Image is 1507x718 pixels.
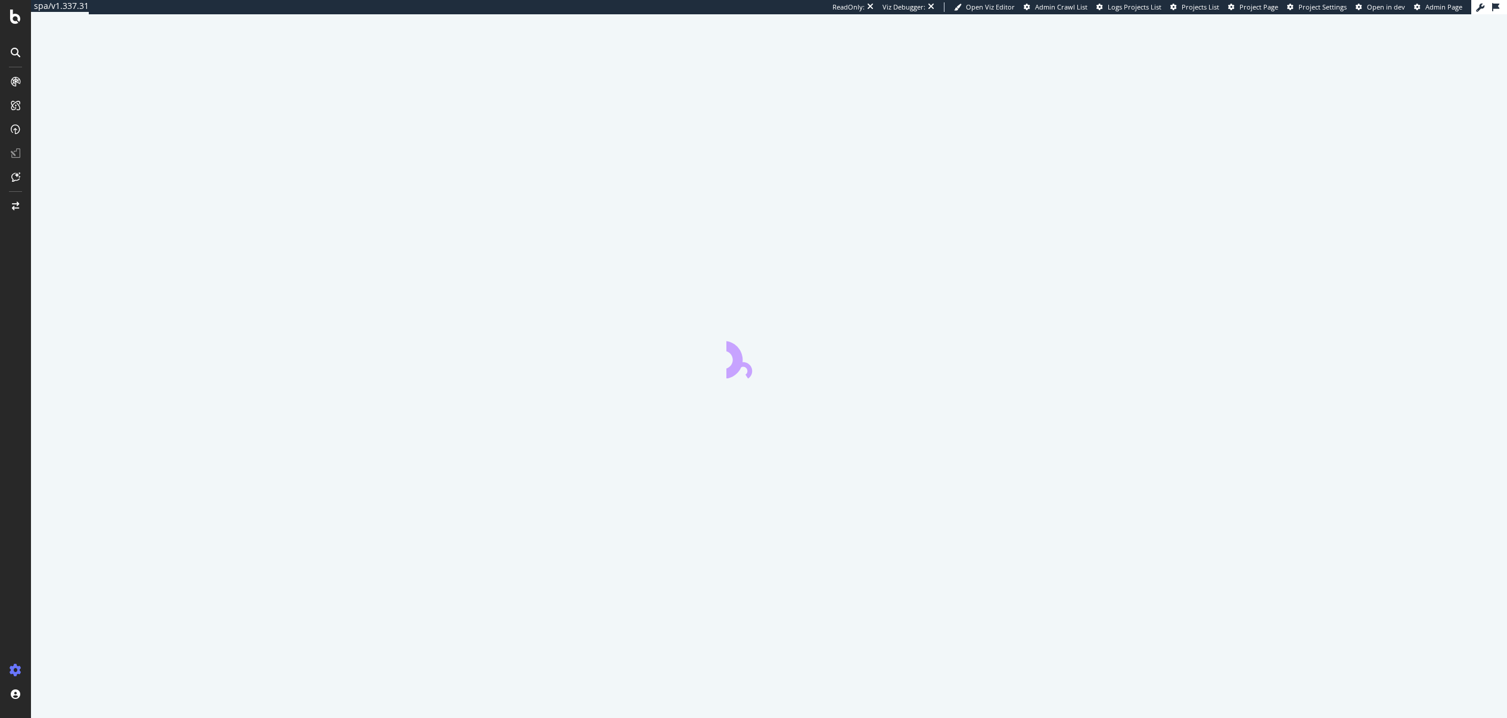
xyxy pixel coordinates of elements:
[1425,2,1462,11] span: Admin Page
[1287,2,1347,12] a: Project Settings
[1035,2,1087,11] span: Admin Crawl List
[1228,2,1278,12] a: Project Page
[1367,2,1405,11] span: Open in dev
[1182,2,1219,11] span: Projects List
[883,2,925,12] div: Viz Debugger:
[726,335,812,378] div: animation
[1239,2,1278,11] span: Project Page
[1108,2,1161,11] span: Logs Projects List
[832,2,865,12] div: ReadOnly:
[1298,2,1347,11] span: Project Settings
[1170,2,1219,12] a: Projects List
[1414,2,1462,12] a: Admin Page
[1356,2,1405,12] a: Open in dev
[1096,2,1161,12] a: Logs Projects List
[966,2,1015,11] span: Open Viz Editor
[1024,2,1087,12] a: Admin Crawl List
[954,2,1015,12] a: Open Viz Editor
